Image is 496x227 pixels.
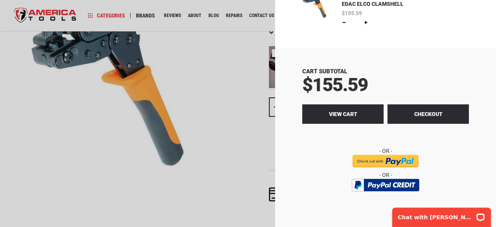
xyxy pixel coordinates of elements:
img: btn_bml_text.png [356,193,415,202]
iframe: LiveChat chat widget [387,203,496,227]
span: Cart Subtotal [302,68,347,75]
span: $155.59 [302,74,368,96]
span: $155.59 [342,10,362,16]
a: View Cart [302,104,384,124]
button: Checkout [387,104,469,124]
span: View Cart [329,111,357,117]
